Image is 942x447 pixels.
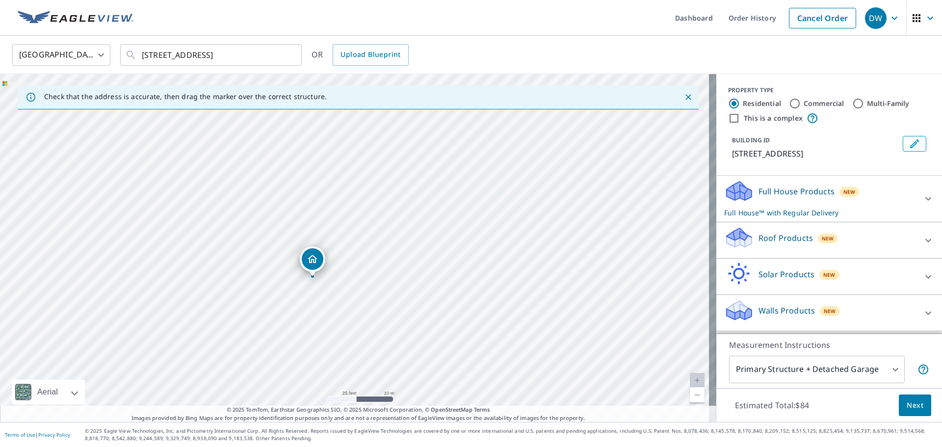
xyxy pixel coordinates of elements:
[789,8,856,28] a: Cancel Order
[907,399,923,412] span: Next
[728,86,930,95] div: PROPERTY TYPE
[5,431,35,438] a: Terms of Use
[759,268,814,280] p: Solar Products
[38,431,70,438] a: Privacy Policy
[867,99,910,108] label: Multi-Family
[804,99,844,108] label: Commercial
[431,406,472,413] a: OpenStreetMap
[724,208,916,218] p: Full House™ with Regular Delivery
[759,185,835,197] p: Full House Products
[682,91,695,104] button: Close
[727,394,817,416] p: Estimated Total: $84
[822,235,834,242] span: New
[724,226,934,254] div: Roof ProductsNew
[729,339,929,351] p: Measurement Instructions
[759,232,813,244] p: Roof Products
[843,188,856,196] span: New
[85,427,937,442] p: © 2025 Eagle View Technologies, Inc. and Pictometry International Corp. All Rights Reserved. Repo...
[724,180,934,218] div: Full House ProductsNewFull House™ with Regular Delivery
[142,41,282,69] input: Search by address or latitude-longitude
[824,307,836,315] span: New
[724,299,934,327] div: Walls ProductsNew
[744,113,803,123] label: This is a complex
[903,136,926,152] button: Edit building 1
[333,44,408,66] a: Upload Blueprint
[899,394,931,417] button: Next
[312,44,409,66] div: OR
[732,148,899,159] p: [STREET_ADDRESS]
[227,406,490,414] span: © 2025 TomTom, Earthstar Geographics SIO, © 2025 Microsoft Corporation, ©
[690,388,705,402] a: Current Level 20, Zoom Out
[34,380,61,404] div: Aerial
[743,99,781,108] label: Residential
[823,271,836,279] span: New
[917,364,929,375] span: Your report will include the primary structure and a detached garage if one exists.
[732,136,770,144] p: BUILDING ID
[44,92,327,101] p: Check that the address is accurate, then drag the marker over the correct structure.
[340,49,400,61] span: Upload Blueprint
[865,7,887,29] div: DW
[690,373,705,388] a: Current Level 20, Zoom In Disabled
[18,11,133,26] img: EV Logo
[300,246,325,277] div: Dropped pin, building 1, Residential property, 509 Running Horse Rd Seffner, FL 33584
[729,356,905,383] div: Primary Structure + Detached Garage
[5,432,70,438] p: |
[12,380,85,404] div: Aerial
[724,263,934,290] div: Solar ProductsNew
[474,406,490,413] a: Terms
[759,305,815,316] p: Walls Products
[12,41,110,69] div: [GEOGRAPHIC_DATA]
